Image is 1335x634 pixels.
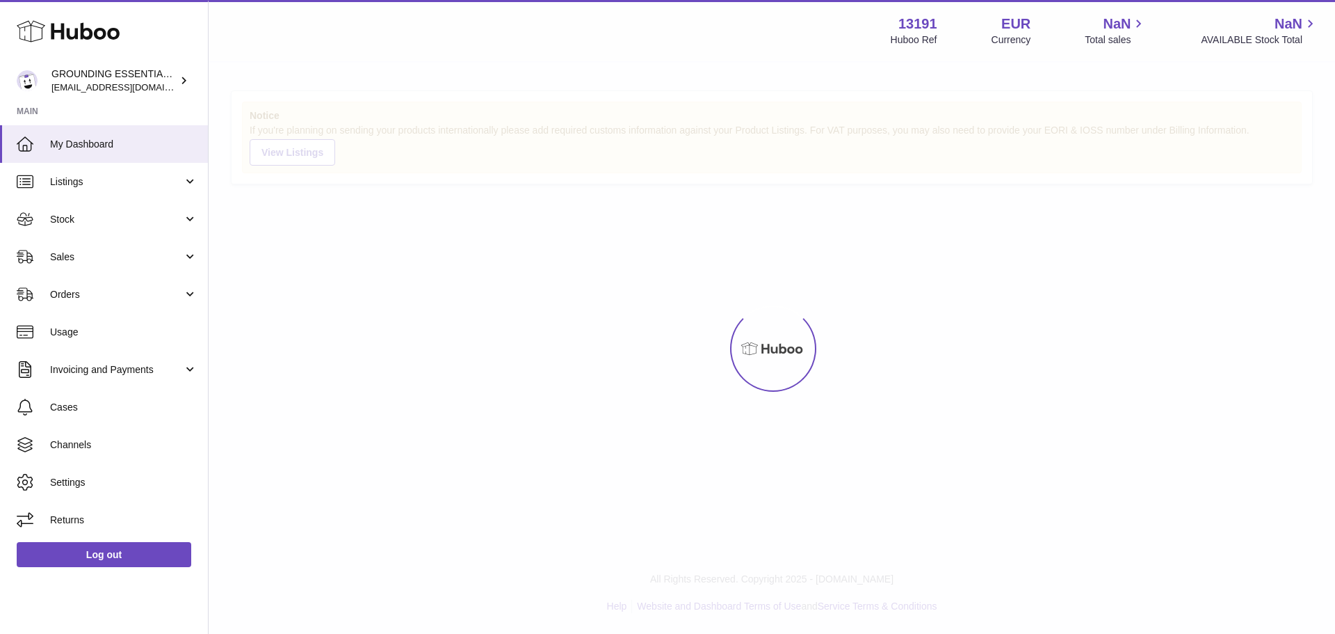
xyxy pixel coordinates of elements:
[898,15,937,33] strong: 13191
[50,476,197,489] span: Settings
[50,438,197,452] span: Channels
[1085,15,1147,47] a: NaN Total sales
[50,363,183,377] span: Invoicing and Payments
[51,68,177,94] div: GROUNDING ESSENTIALS INTERNATIONAL SLU
[1103,15,1131,33] span: NaN
[50,326,197,339] span: Usage
[992,33,1031,47] div: Currency
[17,542,191,567] a: Log out
[1085,33,1147,47] span: Total sales
[51,81,204,93] span: [EMAIL_ADDRESS][DOMAIN_NAME]
[50,251,183,264] span: Sales
[1001,15,1030,33] strong: EUR
[50,213,183,226] span: Stock
[50,514,197,527] span: Returns
[50,138,197,151] span: My Dashboard
[17,70,38,91] img: internalAdmin-13191@internal.huboo.com
[1201,15,1318,47] a: NaN AVAILABLE Stock Total
[50,401,197,414] span: Cases
[1275,15,1302,33] span: NaN
[891,33,937,47] div: Huboo Ref
[50,288,183,301] span: Orders
[1201,33,1318,47] span: AVAILABLE Stock Total
[50,175,183,189] span: Listings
